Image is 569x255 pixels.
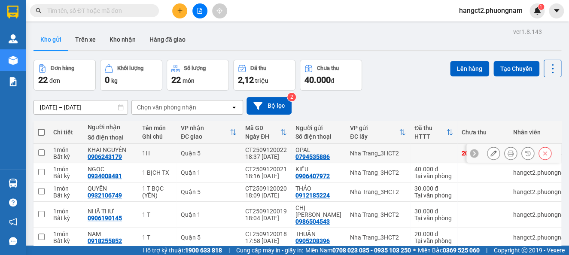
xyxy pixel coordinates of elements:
b: Gửi khách hàng [53,12,85,53]
div: THẢO [295,185,341,192]
button: caret-down [549,3,564,18]
div: 0906407972 [295,173,330,179]
div: 1 T [142,234,172,241]
div: Quận 5 [181,150,237,157]
div: Đã thu [414,124,446,131]
span: 22 [38,75,48,85]
div: 30.000 đ [414,208,453,215]
b: Phương Nam Express [11,55,47,111]
img: warehouse-icon [9,179,18,188]
div: 0905208396 [295,237,330,244]
svg: open [231,104,237,111]
div: Mã GD [245,124,280,131]
div: CT2509120022 [245,146,287,153]
div: QUYÊN [88,185,134,192]
span: hangct2.phuongnam [452,5,529,16]
div: 1 món [53,185,79,192]
th: Toggle SortBy [410,121,457,144]
div: 1 món [53,208,79,215]
div: Bất kỳ [53,237,79,244]
span: Hỗ trợ kỹ thuật: [143,246,222,255]
div: 0906190145 [88,215,122,222]
div: Tại văn phòng [414,215,453,222]
button: Số lượng22món [167,60,229,91]
span: ⚪️ [413,249,416,252]
div: VP nhận [181,124,230,131]
button: Tạo Chuyến [493,61,539,76]
div: Chi tiết [53,129,79,136]
input: Select a date range. [34,100,128,114]
span: Miền Bắc [418,246,480,255]
sup: 2 [287,93,296,101]
button: plus [172,3,187,18]
div: THUẬN [295,231,341,237]
div: Đơn hàng [51,65,74,71]
span: caret-down [553,7,560,15]
span: 1 [539,4,542,10]
img: icon-new-feature [533,7,541,15]
span: món [183,77,195,84]
span: plus [177,8,183,14]
div: Tại văn phòng [414,192,453,199]
span: đơn [49,77,60,84]
div: Đã thu [250,65,266,71]
th: Toggle SortBy [241,121,291,144]
div: CT2509120018 [245,231,287,237]
div: HTTT [414,133,446,140]
span: aim [216,8,222,14]
b: [DOMAIN_NAME] [72,33,118,39]
div: Chọn văn phòng nhận [137,103,196,112]
div: KHAI NGUYÊN [88,146,134,153]
span: 40.000 [304,75,331,85]
div: 0932106749 [88,192,122,199]
img: solution-icon [9,77,18,86]
th: Toggle SortBy [346,121,410,144]
div: Chưa thu [462,129,505,136]
div: NHÃ THƯ [88,208,134,215]
div: Người gửi [295,124,341,131]
div: NAM [88,231,134,237]
span: | [228,246,230,255]
span: 22 [171,75,181,85]
span: notification [9,218,17,226]
span: question-circle [9,198,17,206]
span: 0 [105,75,110,85]
div: ĐC lấy [350,133,399,140]
button: Bộ lọc [246,97,292,115]
li: (c) 2017 [72,41,118,52]
span: Miền Nam [305,246,411,255]
button: Kho gửi [33,29,68,50]
span: copyright [521,247,527,253]
img: warehouse-icon [9,56,18,65]
div: Người nhận [88,124,134,131]
div: 1H [142,150,172,157]
div: Nha Trang_3HCT2 [350,169,406,176]
div: Tại văn phòng [414,237,453,244]
div: 1 BỊCH TX [142,169,172,176]
button: Đơn hàng22đơn [33,60,96,91]
span: message [9,237,17,245]
div: Quận 1 [181,169,237,176]
span: triệu [255,77,268,84]
strong: 1900 633 818 [185,247,222,254]
button: Đã thu2,12 triệu [233,60,295,91]
strong: 0708 023 035 - 0935 103 250 [332,247,411,254]
div: Ngày ĐH [245,133,280,140]
span: search [36,8,42,14]
div: Nha Trang_3HCT2 [350,188,406,195]
span: 2,12 [238,75,254,85]
div: CT2509120019 [245,208,287,215]
div: KIỀU [295,166,341,173]
button: file-add [192,3,207,18]
button: Trên xe [68,29,103,50]
div: Tại văn phòng [414,173,453,179]
div: 0918255852 [88,237,122,244]
img: logo.jpg [93,11,114,31]
div: Nha Trang_3HCT2 [350,234,406,241]
div: 40.000 đ [414,166,453,173]
div: Số điện thoại [295,133,341,140]
div: Bất kỳ [53,173,79,179]
span: Cung cấp máy in - giấy in: [236,246,303,255]
div: 18:04 [DATE] [245,215,287,222]
button: Hàng đã giao [143,29,192,50]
